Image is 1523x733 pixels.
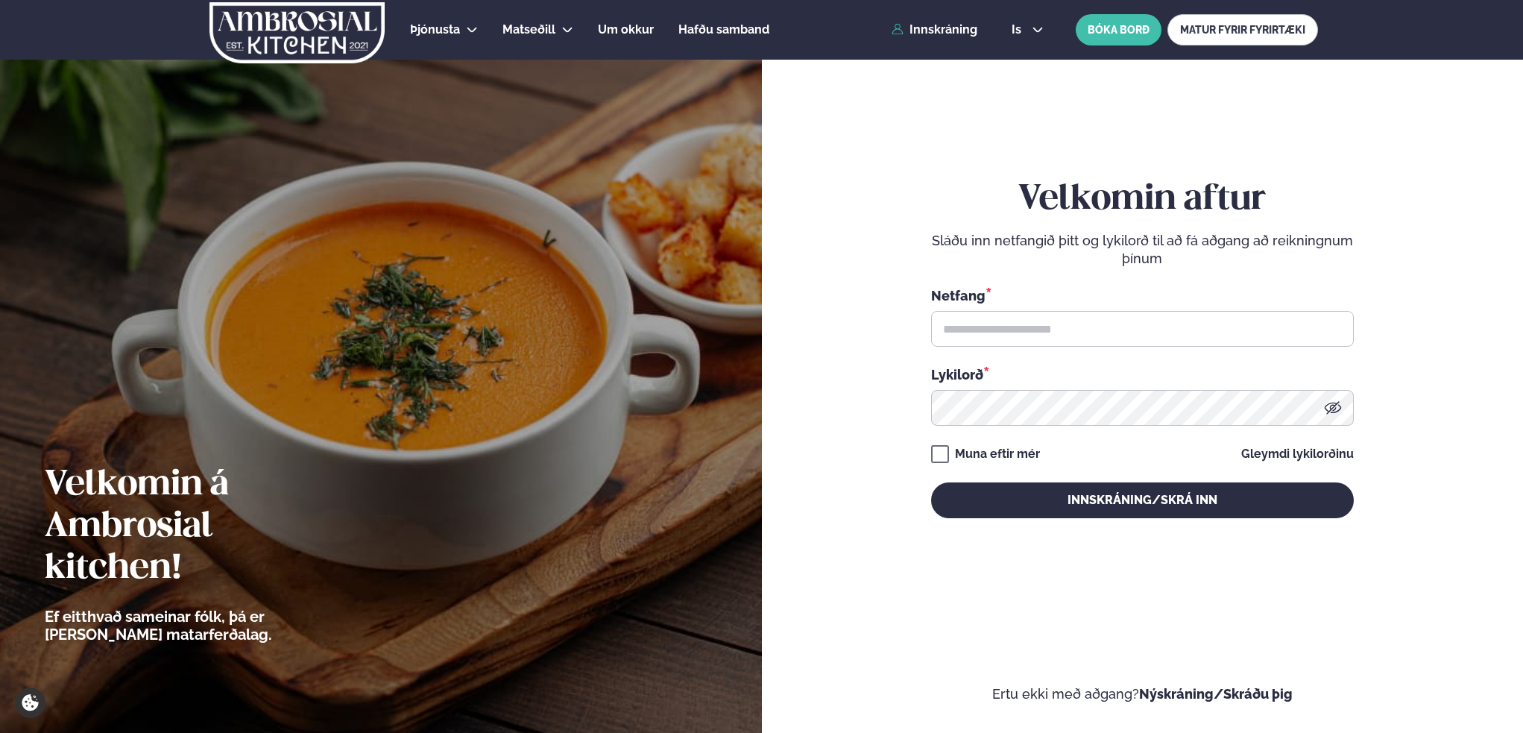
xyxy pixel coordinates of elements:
[45,608,354,644] p: Ef eitthvað sameinar fólk, þá er [PERSON_NAME] matarferðalag.
[931,232,1354,268] p: Sláðu inn netfangið þitt og lykilorð til að fá aðgang að reikningnum þínum
[1167,14,1318,45] a: MATUR FYRIR FYRIRTÆKI
[502,21,555,39] a: Matseðill
[931,365,1354,384] div: Lykilorð
[931,179,1354,221] h2: Velkomin aftur
[931,286,1354,305] div: Netfang
[208,2,386,63] img: logo
[931,482,1354,518] button: Innskráning/Skrá inn
[502,22,555,37] span: Matseðill
[15,688,45,718] a: Cookie settings
[678,22,769,37] span: Hafðu samband
[1012,24,1026,36] span: is
[410,21,460,39] a: Þjónusta
[1241,448,1354,460] a: Gleymdi lykilorðinu
[1076,14,1161,45] button: BÓKA BORÐ
[1000,24,1056,36] button: is
[1139,686,1293,702] a: Nýskráning/Skráðu þig
[807,685,1479,703] p: Ertu ekki með aðgang?
[598,21,654,39] a: Um okkur
[892,23,977,37] a: Innskráning
[598,22,654,37] span: Um okkur
[45,465,354,590] h2: Velkomin á Ambrosial kitchen!
[678,21,769,39] a: Hafðu samband
[410,22,460,37] span: Þjónusta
